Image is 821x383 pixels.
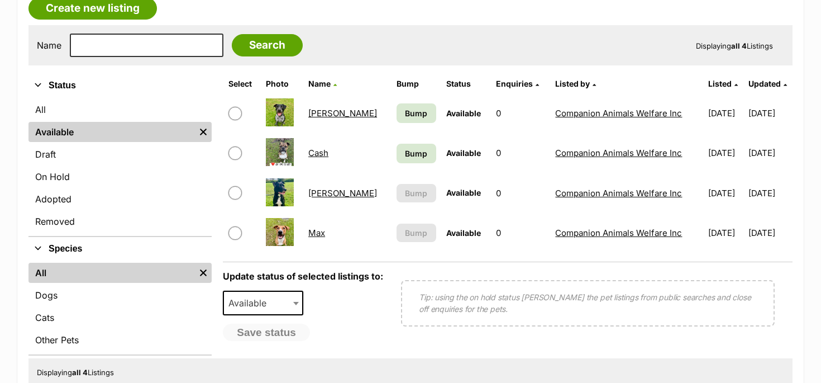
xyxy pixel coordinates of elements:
[28,144,212,164] a: Draft
[392,75,441,93] th: Bump
[555,108,682,119] a: Companion Animals Welfare Inc
[491,134,550,172] td: 0
[397,144,436,163] a: Bump
[308,148,328,158] a: Cash
[72,368,88,377] strong: all 4
[446,148,481,158] span: Available
[224,75,260,93] th: Select
[223,324,310,342] button: Save status
[704,214,747,252] td: [DATE]
[748,79,781,88] span: Updated
[496,79,539,88] a: Enquiries
[308,228,325,238] a: Max
[223,291,303,315] span: Available
[696,41,773,50] span: Displaying Listings
[28,308,212,328] a: Cats
[708,79,738,88] a: Listed
[555,79,596,88] a: Listed by
[731,41,747,50] strong: all 4
[491,214,550,252] td: 0
[748,214,791,252] td: [DATE]
[708,79,732,88] span: Listed
[308,108,377,119] a: [PERSON_NAME]
[555,228,682,238] a: Companion Animals Welfare Inc
[28,189,212,209] a: Adopted
[224,295,278,311] span: Available
[28,261,212,354] div: Species
[28,100,212,120] a: All
[308,79,337,88] a: Name
[397,184,436,202] button: Bump
[555,188,682,198] a: Companion Animals Welfare Inc
[555,79,590,88] span: Listed by
[232,34,303,56] input: Search
[496,79,533,88] span: translation missing: en.admin.listings.index.attributes.enquiries
[28,167,212,187] a: On Hold
[37,368,114,377] span: Displaying Listings
[748,134,791,172] td: [DATE]
[405,107,427,119] span: Bump
[28,242,212,256] button: Species
[223,271,383,282] label: Update status of selected listings to:
[28,122,195,142] a: Available
[28,78,212,93] button: Status
[748,94,791,133] td: [DATE]
[446,108,481,118] span: Available
[308,79,331,88] span: Name
[748,79,787,88] a: Updated
[28,330,212,350] a: Other Pets
[405,187,427,199] span: Bump
[195,122,212,142] a: Remove filter
[397,224,436,242] button: Bump
[491,174,550,212] td: 0
[308,188,377,198] a: [PERSON_NAME]
[442,75,490,93] th: Status
[419,291,757,315] p: Tip: using the on hold status [PERSON_NAME] the pet listings from public searches and close off e...
[704,94,747,133] td: [DATE]
[491,94,550,133] td: 0
[704,134,747,172] td: [DATE]
[195,263,212,283] a: Remove filter
[704,174,747,212] td: [DATE]
[405,227,427,239] span: Bump
[37,40,61,50] label: Name
[446,228,481,238] span: Available
[28,285,212,305] a: Dogs
[748,174,791,212] td: [DATE]
[28,97,212,236] div: Status
[261,75,303,93] th: Photo
[405,148,427,159] span: Bump
[555,148,682,158] a: Companion Animals Welfare Inc
[446,188,481,197] span: Available
[28,211,212,231] a: Removed
[397,103,436,123] a: Bump
[28,263,195,283] a: All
